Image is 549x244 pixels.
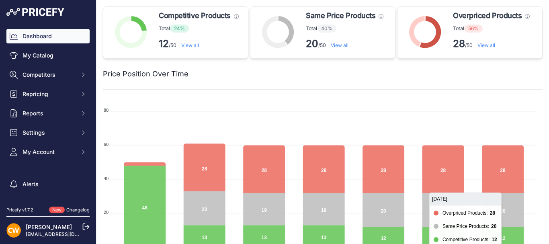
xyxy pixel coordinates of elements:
p: Total [159,25,239,33]
span: 24% [170,25,189,33]
a: [PERSON_NAME] [26,223,72,230]
button: Repricing [6,87,90,101]
a: [EMAIL_ADDRESS][DOMAIN_NAME] [26,231,110,237]
a: Alerts [6,177,90,191]
img: Pricefy Logo [6,8,64,16]
h2: Price Position Over Time [103,68,188,80]
a: View all [477,42,495,48]
span: 40% [317,25,336,33]
span: 56% [464,25,483,33]
span: Reports [23,109,75,117]
p: /50 [159,37,239,50]
strong: 28 [453,38,465,49]
strong: 20 [306,38,318,49]
strong: 12 [159,38,169,49]
span: Competitors [23,71,75,79]
tspan: 40 [104,176,109,181]
a: My Catalog [6,48,90,63]
nav: Sidebar [6,29,90,222]
span: My Account [23,148,75,156]
div: Pricefy v1.7.2 [6,207,33,213]
button: Competitors [6,68,90,82]
a: Changelog [66,207,90,213]
p: /50 [453,37,530,50]
a: View all [331,42,348,48]
a: Dashboard [6,29,90,43]
p: Total [306,25,383,33]
span: New [49,207,65,213]
tspan: 20 [104,210,109,215]
span: Settings [23,129,75,137]
p: /50 [306,37,383,50]
button: Reports [6,106,90,121]
tspan: 60 [104,142,109,147]
tspan: 80 [104,108,109,113]
span: Competitive Products [159,10,231,21]
button: My Account [6,145,90,159]
span: Overpriced Products [453,10,522,21]
a: View all [181,42,199,48]
button: Settings [6,125,90,140]
p: Total [453,25,530,33]
span: Repricing [23,90,75,98]
span: Same Price Products [306,10,375,21]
